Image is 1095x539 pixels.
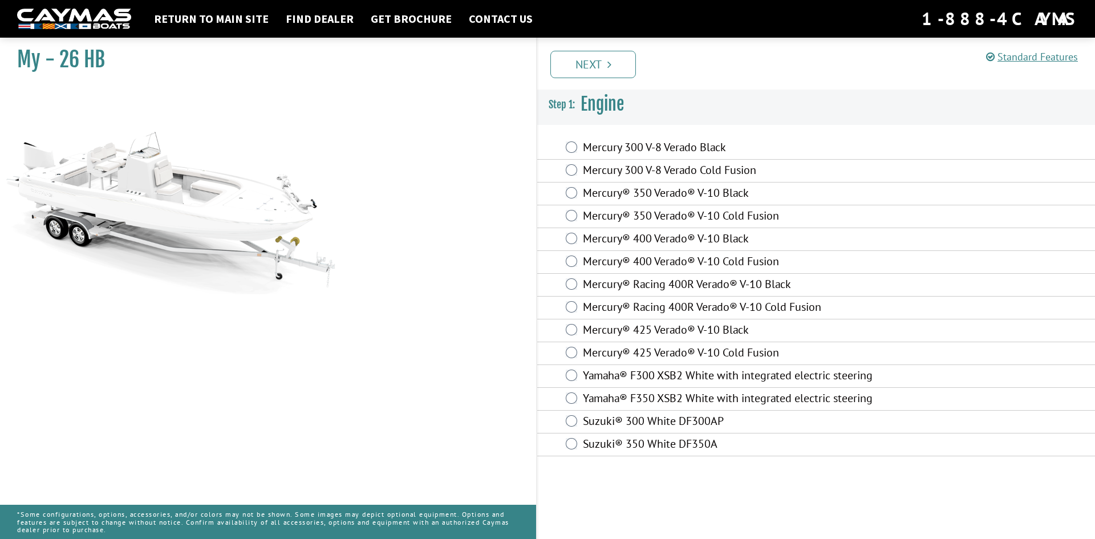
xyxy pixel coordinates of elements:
label: Mercury 300 V-8 Verado Cold Fusion [583,163,890,180]
h3: Engine [537,83,1095,125]
p: *Some configurations, options, accessories, and/or colors may not be shown. Some images may depic... [17,505,519,539]
img: white-logo-c9c8dbefe5ff5ceceb0f0178aa75bf4bb51f6bca0971e226c86eb53dfe498488.png [17,9,131,30]
label: Suzuki® 300 White DF300AP [583,414,890,431]
label: Mercury 300 V-8 Verado Black [583,140,890,157]
label: Mercury® 350 Verado® V-10 Cold Fusion [583,209,890,225]
a: Get Brochure [365,11,457,26]
label: Mercury® 350 Verado® V-10 Black [583,186,890,202]
label: Mercury® 400 Verado® V-10 Cold Fusion [583,254,890,271]
label: Yamaha® F300 XSB2 White with integrated electric steering [583,368,890,385]
label: Mercury® 425 Verado® V-10 Black [583,323,890,339]
ul: Pagination [547,49,1095,78]
label: Mercury® 425 Verado® V-10 Cold Fusion [583,346,890,362]
a: Return to main site [148,11,274,26]
label: Suzuki® 350 White DF350A [583,437,890,453]
label: Mercury® Racing 400R Verado® V-10 Black [583,277,890,294]
h1: My - 26 HB [17,47,508,72]
a: Contact Us [463,11,538,26]
a: Next [550,51,636,78]
label: Mercury® 400 Verado® V-10 Black [583,232,890,248]
label: Mercury® Racing 400R Verado® V-10 Cold Fusion [583,300,890,317]
a: Standard Features [986,50,1078,63]
a: Find Dealer [280,11,359,26]
label: Yamaha® F350 XSB2 White with integrated electric steering [583,391,890,408]
div: 1-888-4CAYMAS [922,6,1078,31]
